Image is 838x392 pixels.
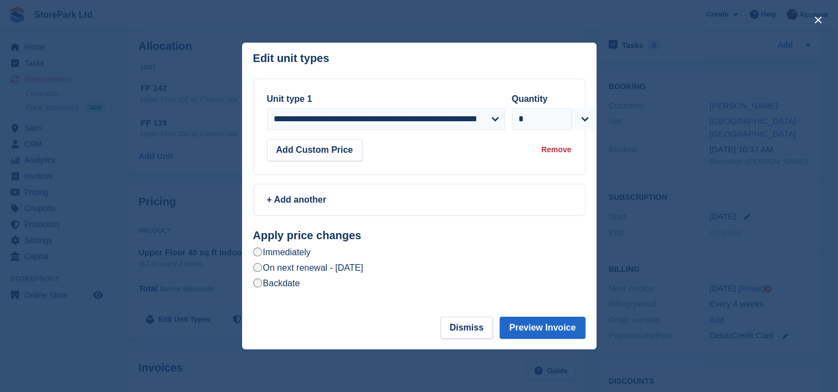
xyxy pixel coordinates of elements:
label: Immediately [253,246,311,258]
button: Dismiss [440,317,493,339]
input: On next renewal - [DATE] [253,263,262,272]
button: close [809,11,827,29]
label: On next renewal - [DATE] [253,262,363,274]
p: Edit unit types [253,52,330,65]
input: Immediately [253,247,262,256]
input: Backdate [253,278,262,287]
label: Unit type 1 [267,94,312,104]
button: Add Custom Price [267,139,363,161]
strong: Apply price changes [253,229,362,241]
label: Quantity [512,94,548,104]
div: + Add another [267,193,572,207]
label: Backdate [253,277,300,289]
div: Remove [541,144,571,156]
a: + Add another [253,184,585,216]
button: Preview Invoice [500,317,585,339]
